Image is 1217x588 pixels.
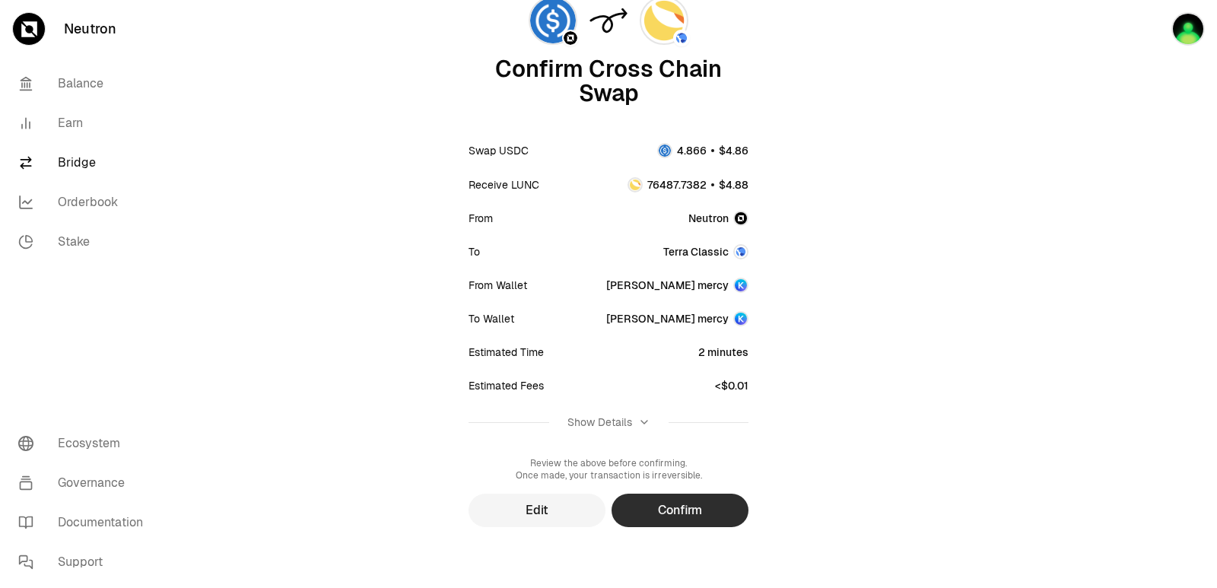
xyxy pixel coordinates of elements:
img: Account Image [733,278,748,293]
a: Bridge [6,143,164,183]
img: Terra Classic Logo [675,31,688,45]
a: Orderbook [6,183,164,222]
div: Swap USDC [469,143,529,158]
div: [PERSON_NAME] mercy [606,278,729,293]
div: To Wallet [469,311,514,326]
a: Ecosystem [6,424,164,463]
img: Neutron Logo [733,211,748,226]
div: From [469,211,493,226]
img: USDC Logo [659,145,671,157]
a: Earn [6,103,164,143]
div: Show Details [567,415,632,430]
div: 2 minutes [698,345,748,360]
a: Stake [6,222,164,262]
button: Edit [469,494,605,527]
a: Balance [6,64,164,103]
a: Governance [6,463,164,503]
button: Confirm [612,494,748,527]
span: Neutron [688,211,729,226]
img: LUNC Logo [629,179,641,191]
div: <$0.01 [715,378,748,393]
div: [PERSON_NAME] mercy [606,311,729,326]
img: Account Image [733,311,748,326]
button: [PERSON_NAME] mercy [606,311,748,326]
div: Estimated Time [469,345,544,360]
div: From Wallet [469,278,527,293]
a: Support [6,542,164,582]
span: Terra Classic [663,244,729,259]
a: Documentation [6,503,164,542]
div: Confirm Cross Chain Swap [469,57,748,106]
div: Receive LUNC [469,177,539,192]
div: Review the above before confirming. Once made, your transaction is irreversible. [469,457,748,482]
div: To [469,244,480,259]
img: Terra Classic Logo [733,244,748,259]
button: Show Details [469,402,748,442]
img: Neutron Logo [564,31,577,45]
div: Estimated Fees [469,378,544,393]
img: sandy mercy [1171,12,1205,46]
button: [PERSON_NAME] mercy [606,278,748,293]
